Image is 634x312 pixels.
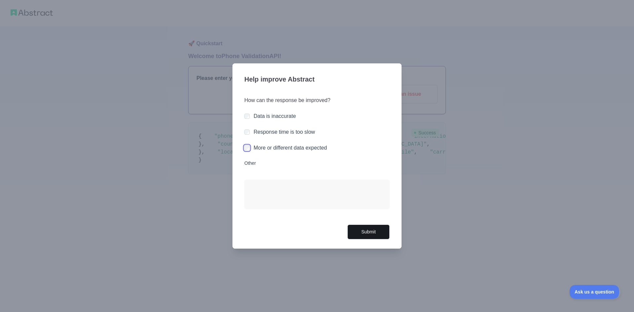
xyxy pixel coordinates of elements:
iframe: Toggle Customer Support [570,285,621,299]
h3: Help improve Abstract [244,71,390,88]
label: More or different data expected [254,145,327,151]
button: Submit [347,225,390,239]
h3: How can the response be improved? [244,96,390,104]
label: Response time is too slow [254,129,315,135]
label: Data is inaccurate [254,113,296,119]
label: Other [244,160,390,166]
